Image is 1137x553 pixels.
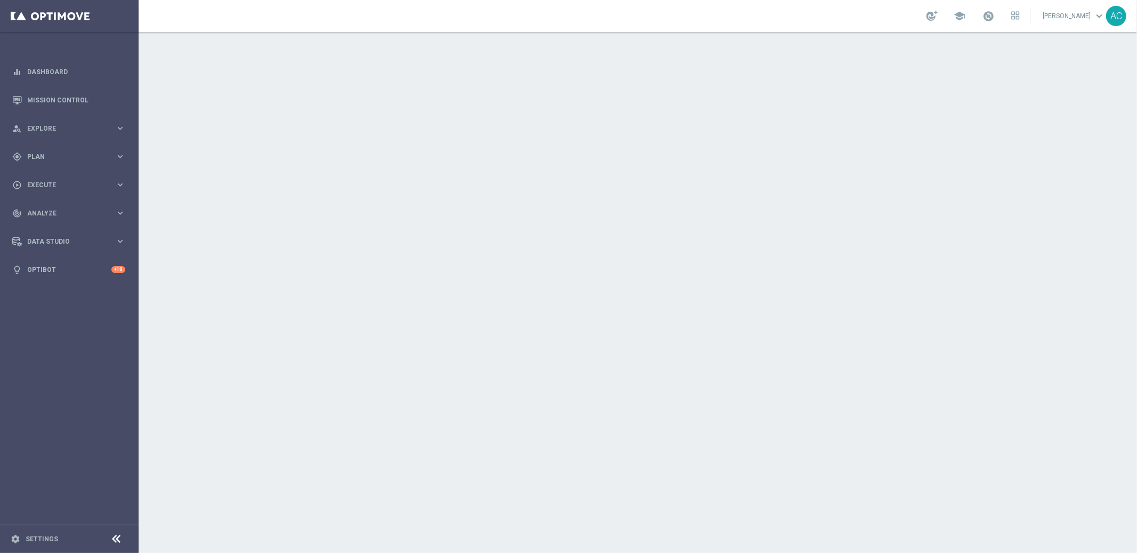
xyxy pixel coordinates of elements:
[27,58,125,86] a: Dashboard
[27,210,115,217] span: Analyze
[27,182,115,188] span: Execute
[115,123,125,133] i: keyboard_arrow_right
[1093,10,1105,22] span: keyboard_arrow_down
[12,68,126,76] button: equalizer Dashboard
[12,209,22,218] i: track_changes
[12,255,125,284] div: Optibot
[12,124,126,133] button: person_search Explore keyboard_arrow_right
[1106,6,1126,26] div: AC
[12,237,115,246] div: Data Studio
[12,86,125,114] div: Mission Control
[27,238,115,245] span: Data Studio
[27,255,111,284] a: Optibot
[12,96,126,105] button: Mission Control
[12,152,22,162] i: gps_fixed
[27,86,125,114] a: Mission Control
[115,208,125,218] i: keyboard_arrow_right
[12,180,22,190] i: play_circle_outline
[12,237,126,246] button: Data Studio keyboard_arrow_right
[12,124,115,133] div: Explore
[12,152,115,162] div: Plan
[115,151,125,162] i: keyboard_arrow_right
[954,10,965,22] span: school
[27,125,115,132] span: Explore
[12,181,126,189] button: play_circle_outline Execute keyboard_arrow_right
[12,124,22,133] i: person_search
[12,58,125,86] div: Dashboard
[12,209,115,218] div: Analyze
[11,534,20,544] i: settings
[1042,8,1106,24] a: [PERSON_NAME]keyboard_arrow_down
[12,67,22,77] i: equalizer
[115,180,125,190] i: keyboard_arrow_right
[27,154,115,160] span: Plan
[12,180,115,190] div: Execute
[12,265,22,275] i: lightbulb
[12,209,126,218] button: track_changes Analyze keyboard_arrow_right
[115,236,125,246] i: keyboard_arrow_right
[111,266,125,273] div: +10
[12,266,126,274] button: lightbulb Optibot +10
[12,153,126,161] button: gps_fixed Plan keyboard_arrow_right
[26,536,58,542] a: Settings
